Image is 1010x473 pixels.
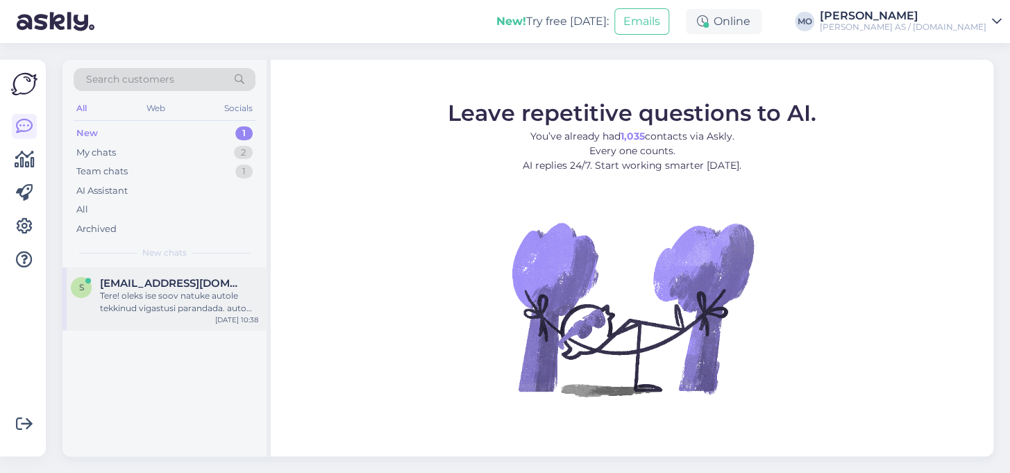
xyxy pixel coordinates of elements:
[221,99,255,117] div: Socials
[76,126,98,140] div: New
[234,146,253,160] div: 2
[496,15,526,28] b: New!
[215,315,258,325] div: [DATE] 10:38
[820,22,986,33] div: [PERSON_NAME] AS / [DOMAIN_NAME]
[448,128,816,172] p: You’ve already had contacts via Askly. Every one counts. AI replies 24/7. Start working smarter [...
[496,13,609,30] div: Try free [DATE]:
[76,222,117,236] div: Archived
[76,184,128,198] div: AI Assistant
[86,72,174,87] span: Search customers
[100,290,258,315] div: Tere! oleks ise soov natuke autole tekkinud vigastusi parandada. auto Renault Capture. esimene mu...
[235,126,253,140] div: 1
[76,165,128,179] div: Team chats
[614,8,669,35] button: Emails
[100,277,244,290] span: siiri.voobus@mail.ee
[76,203,88,217] div: All
[820,10,986,22] div: [PERSON_NAME]
[142,247,187,259] span: New chats
[507,183,757,433] img: No Chat active
[686,9,761,34] div: Online
[235,165,253,179] div: 1
[74,99,90,117] div: All
[76,146,116,160] div: My chats
[448,99,816,126] span: Leave repetitive questions to AI.
[621,129,645,142] b: 1,035
[795,12,814,31] div: MO
[820,10,1002,33] a: [PERSON_NAME][PERSON_NAME] AS / [DOMAIN_NAME]
[79,282,84,292] span: s
[144,99,168,117] div: Web
[11,71,37,97] img: Askly Logo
